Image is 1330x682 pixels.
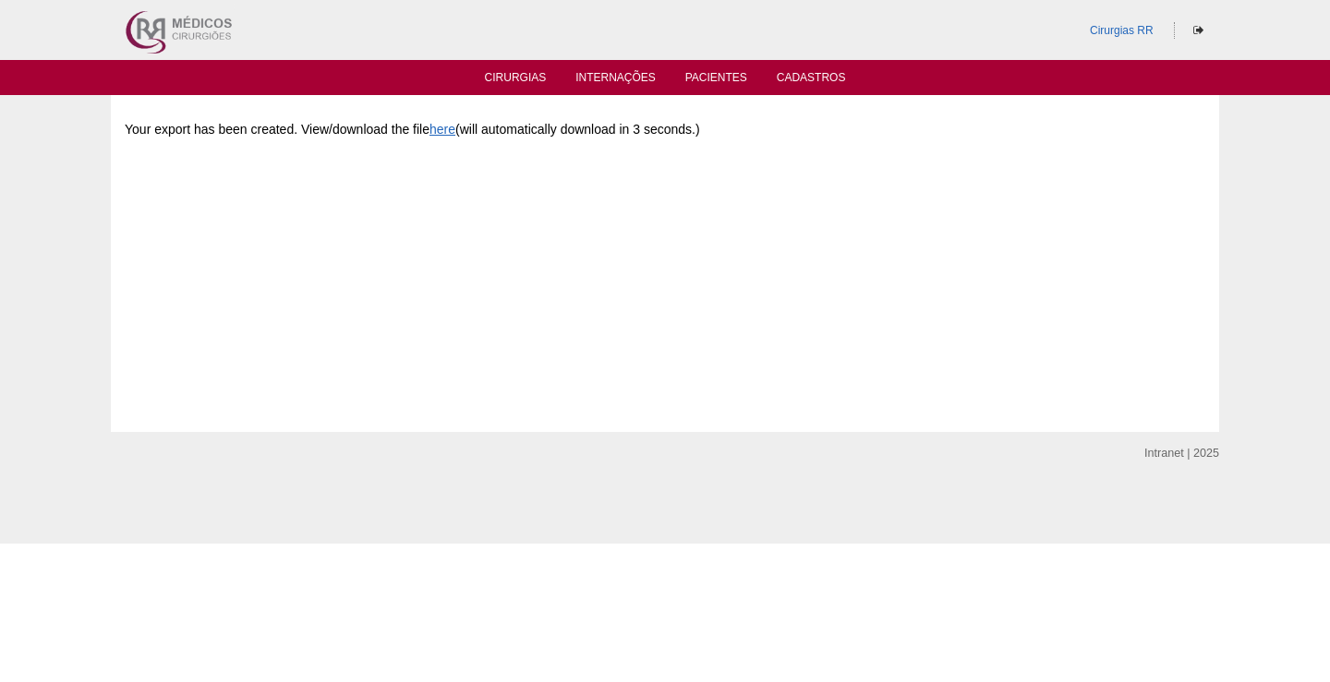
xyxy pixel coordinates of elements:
div: Intranet | 2025 [1144,444,1219,462]
a: here [429,122,455,137]
a: Cirurgias [485,71,547,90]
a: Internações [575,71,656,90]
a: Pacientes [685,71,747,90]
p: Your export has been created. View/download the file (will automatically download in 3 seconds.) [125,121,1205,138]
a: Cadastros [777,71,846,90]
i: Sair [1193,25,1203,36]
a: Cirurgias RR [1090,24,1154,37]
